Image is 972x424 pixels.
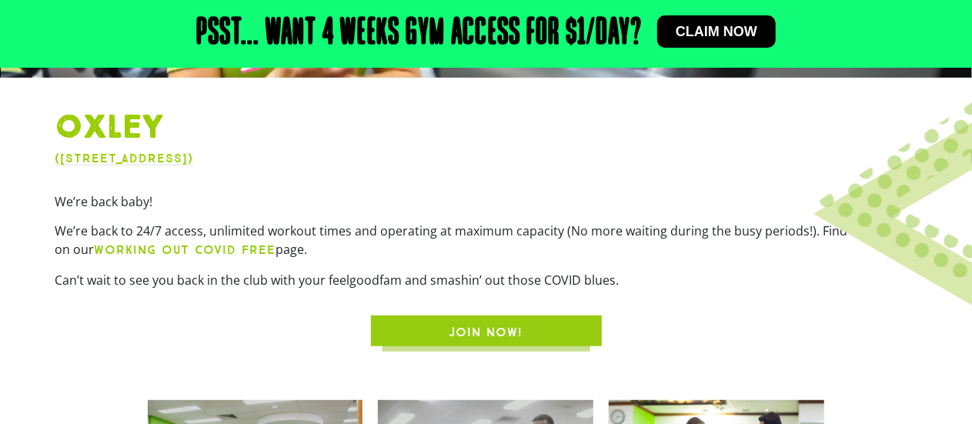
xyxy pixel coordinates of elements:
a: Claim now [657,15,776,48]
h2: Psst... Want 4 weeks gym access for $1/day? [196,15,642,52]
p: We’re back to 24/7 access, unlimited workout times and operating at maximum capacity (No more wai... [55,222,917,259]
a: WORKING OUT COVID FREE [95,241,276,258]
a: ([STREET_ADDRESS]) [55,151,194,165]
p: We’re back baby! [55,192,917,211]
h1: Oxley [55,109,917,149]
span: Claim now [676,25,757,38]
span: JOIN NOW! [449,323,523,342]
b: WORKING OUT COVID FREE [95,242,276,257]
p: Can’t wait to see you back in the club with your feelgoodfam and smashin’ out those COVID blues. [55,271,917,289]
a: JOIN NOW! [371,315,602,346]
